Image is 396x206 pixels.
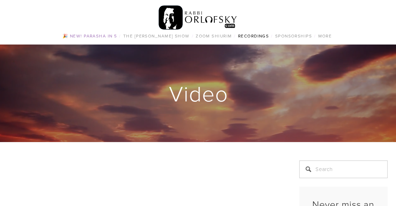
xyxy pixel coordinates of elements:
[234,33,236,39] span: /
[299,160,388,178] input: Search
[316,31,334,41] a: More
[314,33,316,39] span: /
[194,31,234,41] a: Zoom Shiurim
[60,31,119,41] a: 🎉 NEW! Parasha in 5
[119,33,121,39] span: /
[191,33,193,39] span: /
[159,4,237,31] img: RabbiOrlofsky.com
[271,33,273,39] span: /
[8,82,388,105] h1: Video
[121,31,192,41] a: The [PERSON_NAME] Show
[236,31,271,41] a: Recordings
[273,31,314,41] a: Sponsorships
